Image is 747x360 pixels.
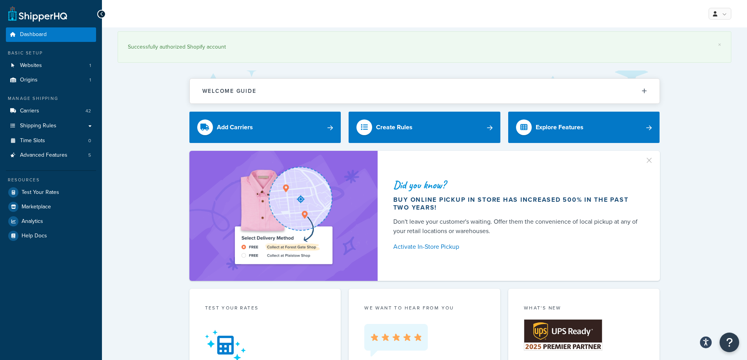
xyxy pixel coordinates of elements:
a: Add Carriers [189,112,341,143]
div: Add Carriers [217,122,253,133]
div: Did you know? [393,179,641,190]
div: Test your rates [205,304,325,313]
a: Explore Features [508,112,660,143]
span: 1 [89,77,91,83]
li: Carriers [6,104,96,118]
a: Origins1 [6,73,96,87]
li: Time Slots [6,134,96,148]
span: Test Your Rates [22,189,59,196]
span: 0 [88,137,91,144]
li: Advanced Features [6,148,96,163]
span: Advanced Features [20,152,67,159]
a: × [718,42,721,48]
h2: Welcome Guide [202,88,256,94]
span: Help Docs [22,233,47,239]
div: Explore Features [536,122,583,133]
span: Websites [20,62,42,69]
span: 42 [85,108,91,114]
span: Time Slots [20,137,45,144]
span: 5 [88,152,91,159]
a: Advanced Features5 [6,148,96,163]
p: we want to hear from you [364,304,485,311]
span: Carriers [20,108,39,114]
div: What's New [524,304,644,313]
a: Marketplace [6,200,96,214]
a: Help Docs [6,229,96,243]
a: Dashboard [6,27,96,42]
span: Origins [20,77,38,83]
a: Test Your Rates [6,185,96,199]
a: Shipping Rules [6,119,96,133]
img: ad-shirt-map-b0359fc47e01cab431d101c4b569394f6a03f54285957d908178d52f29eb9668.png [213,163,354,269]
div: Manage Shipping [6,95,96,102]
span: Dashboard [20,31,47,38]
div: Resources [6,177,96,183]
a: Carriers42 [6,104,96,118]
span: Shipping Rules [20,123,56,129]
span: 1 [89,62,91,69]
a: Websites1 [6,58,96,73]
a: Activate In-Store Pickup [393,241,641,252]
a: Create Rules [349,112,500,143]
div: Buy online pickup in store has increased 500% in the past two years! [393,196,641,212]
div: Create Rules [376,122,413,133]
span: Marketplace [22,204,51,210]
li: Origins [6,73,96,87]
button: Open Resource Center [720,333,739,352]
a: Time Slots0 [6,134,96,148]
div: Successfully authorized Shopify account [128,42,721,52]
button: Welcome Guide [190,79,660,103]
a: Analytics [6,214,96,228]
div: Don't leave your customer's waiting. Offer them the convenience of local pickup at any of your re... [393,217,641,236]
span: Analytics [22,218,43,225]
li: Websites [6,58,96,73]
div: Basic Setup [6,50,96,56]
